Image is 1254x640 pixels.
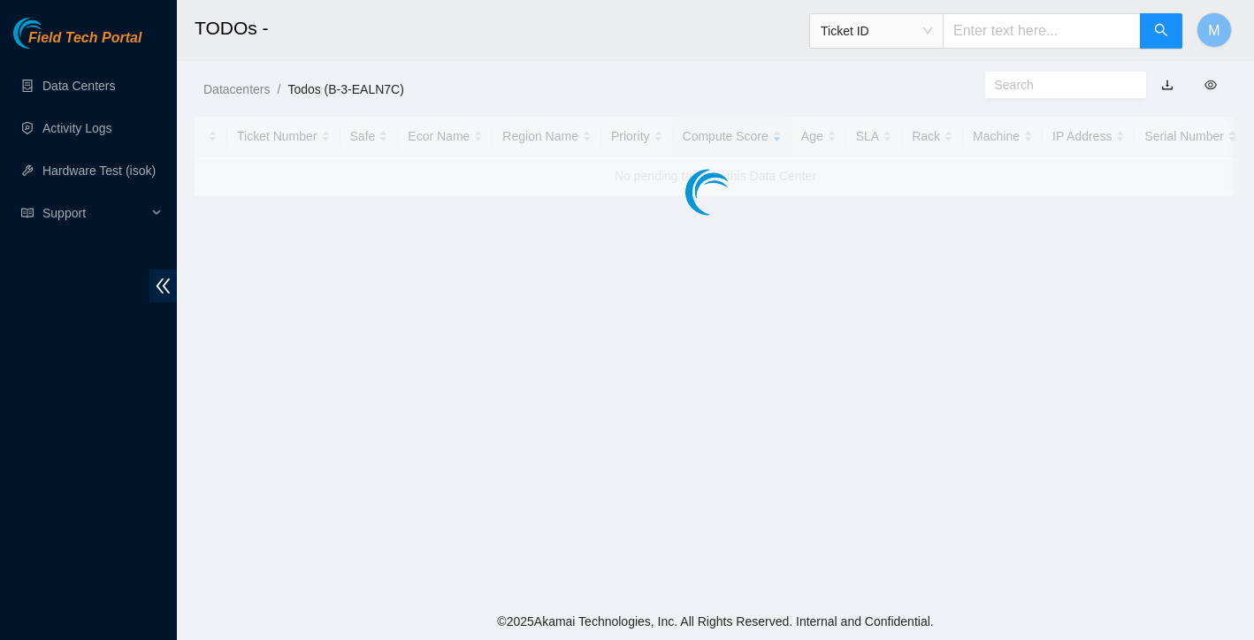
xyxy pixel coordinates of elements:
[1154,23,1168,40] span: search
[943,13,1141,49] input: Enter text here...
[1208,19,1220,42] span: M
[1148,71,1187,99] button: download
[287,82,404,96] a: Todos (B-3-EALN7C)
[177,603,1254,640] footer: © 2025 Akamai Technologies, Inc. All Rights Reserved. Internal and Confidential.
[42,164,156,178] a: Hardware Test (isok)
[1204,79,1217,91] span: eye
[149,270,177,302] span: double-left
[1197,12,1232,48] button: M
[13,18,89,49] img: Akamai Technologies
[28,30,141,47] span: Field Tech Portal
[277,82,280,96] span: /
[821,18,932,44] span: Ticket ID
[13,32,141,55] a: Akamai TechnologiesField Tech Portal
[1140,13,1182,49] button: search
[42,79,115,93] a: Data Centers
[42,121,112,135] a: Activity Logs
[995,75,1123,95] input: Search
[42,195,147,231] span: Support
[21,207,34,219] span: read
[203,82,270,96] a: Datacenters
